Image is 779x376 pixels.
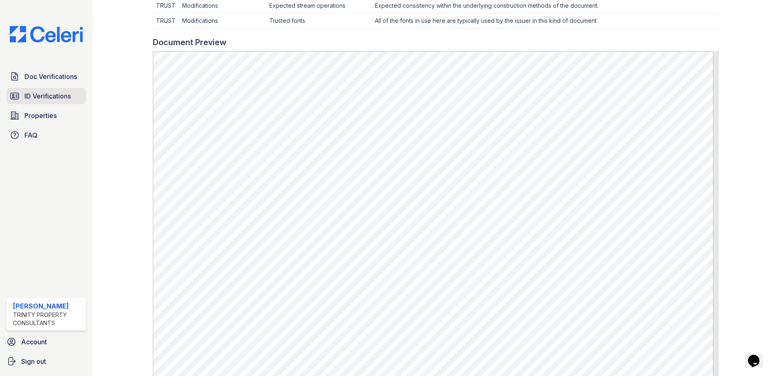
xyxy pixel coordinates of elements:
[266,13,371,28] td: Trusted fonts
[7,107,86,124] a: Properties
[153,37,227,48] div: Document Preview
[24,91,71,101] span: ID Verifications
[24,130,37,140] span: FAQ
[745,343,771,368] iframe: chat widget
[153,13,179,28] td: TRUST
[21,356,46,366] span: Sign out
[7,127,86,143] a: FAQ
[179,13,266,28] td: Modifications
[3,26,89,42] img: CE_Logo_Blue-a8612792a0a2168367f1c8372b55b34899dd931a85d93a1a3d3e32e68fde9ad4.png
[7,88,86,104] a: ID Verifications
[7,68,86,85] a: Doc Verifications
[21,337,47,347] span: Account
[3,353,89,369] a: Sign out
[13,301,83,311] div: [PERSON_NAME]
[24,72,77,81] span: Doc Verifications
[24,111,57,120] span: Properties
[372,13,719,28] td: All of the fonts in use here are typically used by the issuer in this kind of document.
[13,311,83,327] div: Trinity Property Consultants
[3,334,89,350] a: Account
